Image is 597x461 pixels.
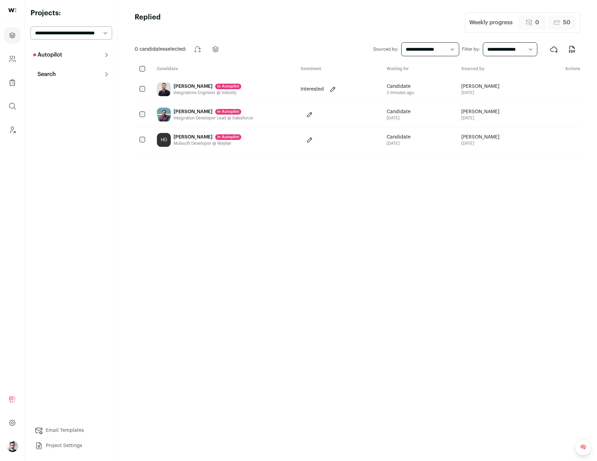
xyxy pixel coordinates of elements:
[151,66,295,73] div: Candidate
[461,134,499,141] span: [PERSON_NAME]
[373,47,398,52] label: Sourced by:
[33,70,56,78] p: Search
[135,47,165,52] span: 0 candidates
[135,46,186,53] span: selected:
[31,8,112,18] h2: Projects:
[157,133,171,147] div: HG
[174,141,241,146] div: Mulesoft Developer @ Wayfair
[387,134,411,141] span: Candidate
[4,27,20,44] a: Projects
[157,82,171,96] img: 4c907344d8a4f8e050c8ce3ba6665f852ce3b738390cbba6e6d9242b67da5771.jpg
[4,121,20,138] a: Leads (Backoffice)
[174,134,241,141] div: [PERSON_NAME]
[157,108,171,121] img: a84735cf50c8b385d7fa8c6566c7b40840a77f9a0992d087af8e127d3c02ef8d.jpg
[31,424,112,437] a: Email Templates
[8,8,16,12] img: wellfound-shorthand-0d5821cbd27db2630d0214b213865d53afaa358527fdda9d0ea32b1df1b89c2c.svg
[174,90,241,95] div: Integrations Engineer @ Volexity
[535,18,539,27] span: 0
[33,51,62,59] p: Autopilot
[174,108,253,115] div: [PERSON_NAME]
[546,41,562,58] button: Export to ATS
[4,51,20,67] a: Company and ATS Settings
[387,83,414,90] span: Candidate
[575,439,591,455] a: 🧠
[31,439,112,453] a: Project Settings
[7,441,18,452] img: 10051957-medium_jpg
[215,84,241,89] div: in Autopilot
[469,18,513,27] div: Weekly progress
[541,66,580,73] div: Actions
[295,66,381,73] div: Sentiment
[7,441,18,452] button: Open dropdown
[215,109,241,115] div: in Autopilot
[461,141,499,146] span: [DATE]
[31,67,112,81] button: Search
[461,83,499,90] span: [PERSON_NAME]
[461,90,499,95] span: [DATE]
[301,86,324,93] p: Interested
[564,41,580,58] button: Export to CSV
[174,115,253,121] div: Integration Developer Lead @ Salesforce
[387,115,411,121] div: [DATE]
[456,66,541,73] div: Sourced by
[387,90,414,95] div: 2 minutes ago
[462,47,480,52] label: Filter by:
[387,108,411,115] span: Candidate
[461,108,499,115] span: [PERSON_NAME]
[563,18,570,27] span: 50
[174,83,241,90] div: [PERSON_NAME]
[461,115,499,121] span: [DATE]
[31,48,112,62] button: Autopilot
[381,66,456,73] div: Waiting for
[135,12,161,33] h1: Replied
[215,134,241,140] div: in Autopilot
[387,141,411,146] div: [DATE]
[4,74,20,91] a: Company Lists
